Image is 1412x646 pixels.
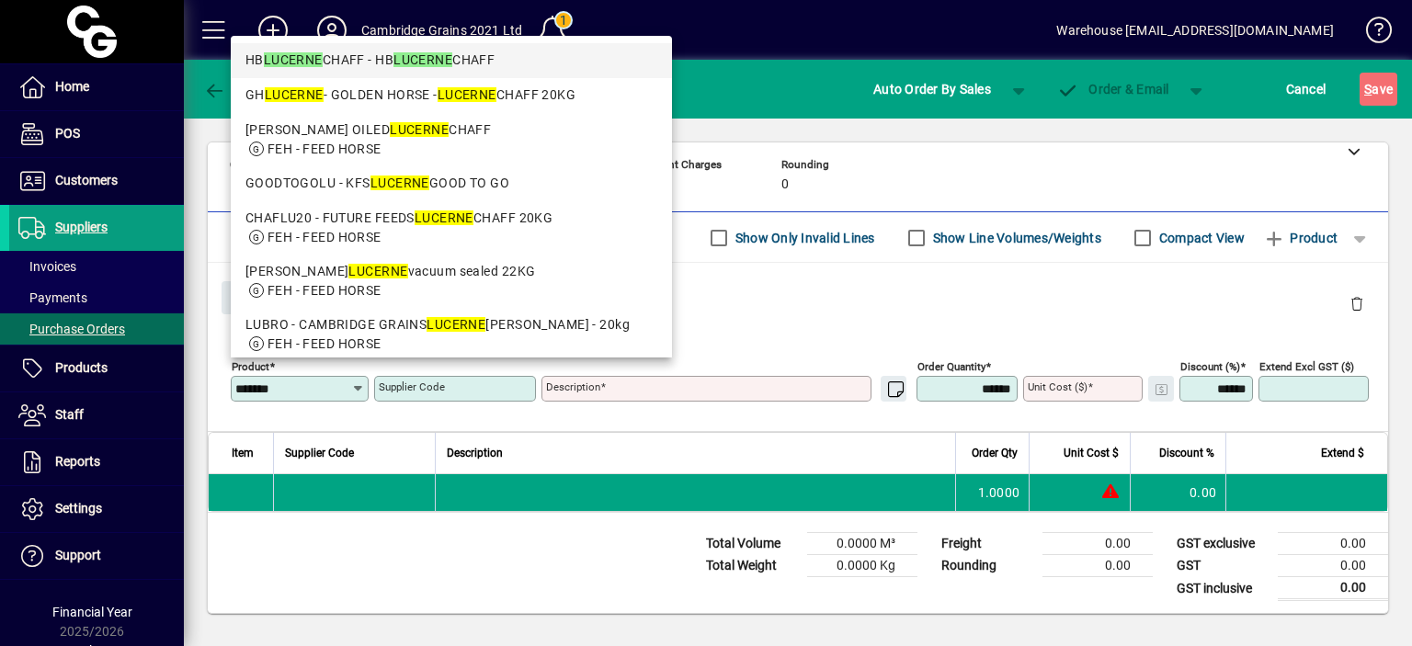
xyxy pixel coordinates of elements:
span: Products [55,360,108,375]
span: FEH - FEED HORSE [268,230,381,244]
mat-label: Order Quantity [917,360,985,373]
td: Rounding [932,555,1042,577]
button: Close [222,281,284,314]
div: GOODTOGOLU - KFS GOOD TO GO [245,174,657,193]
div: Warehouse [EMAIL_ADDRESS][DOMAIN_NAME] [1056,16,1334,45]
em: LUCERNE [348,264,407,278]
label: Show Only Invalid Lines [732,229,875,247]
span: Home [55,79,89,94]
mat-option: LUBRO - CAMBRIDGE GRAINS LUCERNE BROLL - 20kg [231,308,672,361]
mat-option: GHLUCERNE - GOLDEN HORSE - LUCERNE CHAFF 20KG [231,78,672,113]
div: CHAFLU20 - FUTURE FEEDS CHAFF 20KG [245,209,657,228]
mat-label: Discount (%) [1180,360,1240,373]
button: Order & Email [1048,73,1179,106]
mat-label: Unit Cost ($) [1028,380,1087,393]
mat-option: WF - WF LUCERNE vacuum sealed 22KG [231,255,672,308]
td: GST [1167,555,1278,577]
a: Purchase Orders [9,313,184,345]
td: Total Volume [697,533,807,555]
a: Invoices [9,251,184,282]
span: Extend $ [1321,443,1364,463]
a: Products [9,346,184,391]
em: LUCERNE [427,317,485,332]
mat-label: Extend excl GST ($) [1259,360,1354,373]
td: GST exclusive [1167,533,1278,555]
td: 0.00 [1130,474,1225,511]
td: 1.0000 [955,474,1029,511]
a: Customers [9,158,184,204]
button: Back [199,73,269,106]
td: 0.00 [1042,555,1153,577]
td: 0.00 [1278,577,1388,600]
span: Purchase Orders [18,322,125,336]
label: Show Line Volumes/Weights [929,229,1101,247]
span: Staff [55,407,84,422]
span: ave [1364,74,1393,104]
span: Reports [55,454,100,469]
td: 0.00 [1042,533,1153,555]
em: LUCERNE [438,87,496,102]
span: Customers [55,173,118,187]
span: Order Qty [972,443,1018,463]
div: Product [208,263,1388,330]
button: Cancel [1281,73,1331,106]
span: Order & Email [1057,82,1169,96]
mat-option: HB LUCERNE CHAFF - HB LUCERNE CHAFF [231,43,672,78]
mat-label: Description [546,380,600,393]
app-page-header-button: Delete [1335,295,1379,312]
em: LUCERNE [393,52,452,67]
span: Cancel [1286,74,1327,104]
app-page-header-button: Close [217,289,289,305]
span: Support [55,548,101,562]
a: Settings [9,486,184,532]
button: Auto Order By Sales [864,73,1000,106]
mat-option: CHAFLU20 - FUTURE FEEDS LUCERNE CHAFF 20KG [231,201,672,255]
td: GST inclusive [1167,577,1278,600]
mat-label: Product [232,360,269,373]
div: [PERSON_NAME] vacuum sealed 22KG [245,262,657,281]
button: Delete [1335,281,1379,325]
td: 0.00 [1278,555,1388,577]
span: Suppliers [55,220,108,234]
mat-option: GOODTOGOLU - KFS LUCERNE GOOD TO GO [231,166,672,201]
div: Cambridge Grains 2021 Ltd [361,16,522,45]
td: 0.0000 M³ [807,533,917,555]
span: S [1364,82,1372,96]
a: Home [9,64,184,110]
td: 0.0000 Kg [807,555,917,577]
em: LUCERNE [370,176,429,190]
em: LUCERNE [264,52,323,67]
div: [PERSON_NAME] OILED CHAFF [245,120,657,140]
span: 0 [781,177,789,192]
span: Invoices [18,259,76,274]
div: HB CHAFF - HB CHAFF [245,51,657,70]
mat-option: PURVIS - PURVIS OILED LUCERNE CHAFF [231,113,672,166]
span: Financial Year [52,605,132,619]
span: Payments [18,290,87,305]
span: Auto Order By Sales [873,74,991,104]
em: LUCERNE [390,122,449,137]
a: Payments [9,282,184,313]
a: Staff [9,392,184,438]
button: Add [244,14,302,47]
em: LUCERNE [265,87,324,102]
span: Back [203,82,265,96]
a: Reports [9,439,184,485]
label: Compact View [1156,229,1245,247]
td: Total Weight [697,555,807,577]
span: FEH - FEED HORSE [268,142,381,156]
button: Profile [302,14,361,47]
td: Freight [932,533,1042,555]
td: 0.00 [1278,533,1388,555]
app-page-header-button: Back [184,73,285,106]
span: Discount % [1159,443,1214,463]
div: GH - GOLDEN HORSE - CHAFF 20KG [245,85,657,105]
span: Item [232,443,254,463]
span: Close [229,283,277,313]
span: Unit Cost $ [1064,443,1119,463]
span: FEH - FEED HORSE [268,336,381,351]
button: Save [1360,73,1397,106]
a: Support [9,533,184,579]
a: Knowledge Base [1352,4,1389,63]
span: Supplier Code [285,443,354,463]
